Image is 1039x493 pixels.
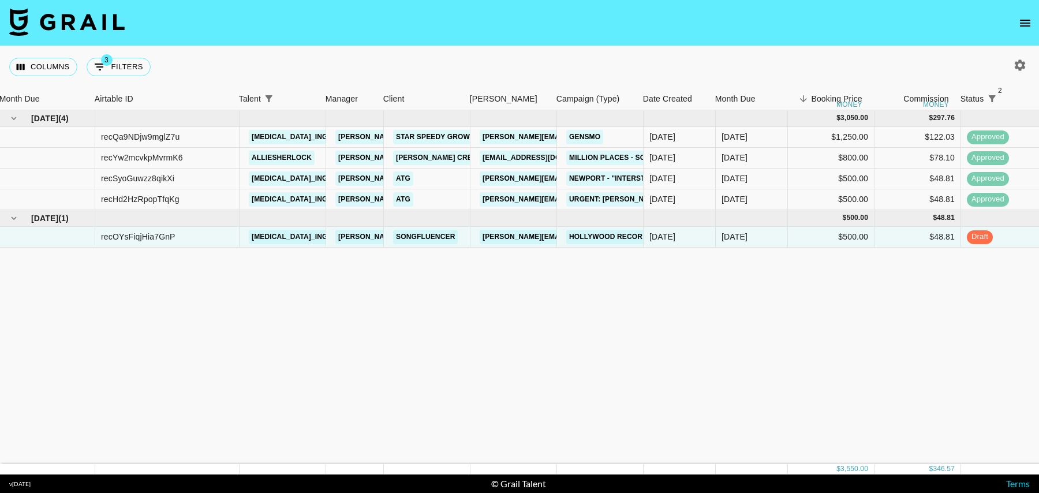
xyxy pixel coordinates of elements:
span: [DATE] [31,113,58,124]
div: $500.00 [788,189,874,210]
div: recSyoGuwzz8qikXi [101,173,174,184]
div: 500.00 [846,213,868,223]
a: [PERSON_NAME][EMAIL_ADDRESS][DOMAIN_NAME] [335,151,524,165]
div: $500.00 [788,227,874,248]
div: Date Created [637,88,709,110]
div: 13/06/2025 [649,193,675,205]
img: Grail Talent [9,8,125,36]
div: 05/06/2025 [649,131,675,143]
div: $ [836,113,840,123]
a: MILLION PLACES - Song Cover Campaign [566,151,726,165]
div: $500.00 [788,169,874,189]
span: approved [967,173,1009,184]
a: [PERSON_NAME][EMAIL_ADDRESS][DOMAIN_NAME] [480,192,668,207]
a: [PERSON_NAME][EMAIL_ADDRESS][DOMAIN_NAME] [480,171,668,186]
div: $ [933,213,937,223]
span: ( 4 ) [58,113,69,124]
div: Status [960,88,984,110]
div: Booking Price [811,88,862,110]
div: $48.81 [874,189,961,210]
div: Commission [903,88,949,110]
a: ATG [393,192,413,207]
a: [MEDICAL_DATA]_ingram [249,230,346,244]
div: 346.57 [933,464,955,474]
div: 3,050.00 [840,113,868,123]
button: Sort [277,91,293,107]
a: Hollywood Records Summer Playlist [566,230,724,244]
button: Sort [1000,91,1016,107]
div: 297.76 [933,113,955,123]
button: open drawer [1014,12,1037,35]
div: money [836,101,862,108]
div: Manager [320,88,378,110]
a: [PERSON_NAME][EMAIL_ADDRESS][DOMAIN_NAME] [335,192,524,207]
button: hide children [6,210,22,226]
a: [PERSON_NAME][EMAIL_ADDRESS][DOMAIN_NAME] [480,130,668,144]
div: $ [929,464,933,474]
div: Campaign (Type) [551,88,637,110]
a: [MEDICAL_DATA]_ingram [249,130,346,144]
div: Client [383,88,405,110]
div: 1 active filter [261,91,277,107]
button: Show filters [984,91,1000,107]
a: [PERSON_NAME][EMAIL_ADDRESS][DOMAIN_NAME] [335,130,524,144]
div: recQa9NDjw9mglZ7u [101,131,180,143]
span: draft [967,231,993,242]
a: Songfluencer [393,230,458,244]
button: Select columns [9,58,77,76]
button: Sort [795,91,811,107]
div: Manager [326,88,358,110]
div: Date Created [643,88,692,110]
a: ATG [393,171,413,186]
div: Client [378,88,464,110]
div: 2 active filters [984,91,1000,107]
div: 14/08/2025 [649,231,675,242]
a: [PERSON_NAME] Creative KK ([GEOGRAPHIC_DATA]) [393,151,590,165]
a: URGENT: [PERSON_NAME] - "You'll Be In My Heart" [566,192,763,207]
div: $ [843,213,847,223]
div: Talent [239,88,261,110]
div: v [DATE] [9,480,31,488]
a: STAR SPEEDY GROWTH HK LIMITED [393,130,525,144]
a: [EMAIL_ADDRESS][DOMAIN_NAME] [480,151,609,165]
div: Jun '25 [722,131,748,143]
button: Show filters [87,58,151,76]
a: alliesherlock [249,151,315,165]
div: $ [836,464,840,474]
span: 2 [994,85,1006,96]
div: Talent [233,88,320,110]
div: recHd2HzRpopTfqKg [101,193,180,205]
div: 3,550.00 [840,464,868,474]
button: Show filters [261,91,277,107]
span: [DATE] [31,212,58,224]
div: Month Due [709,88,782,110]
a: [PERSON_NAME][EMAIL_ADDRESS][DOMAIN_NAME] [335,171,524,186]
div: 17/06/2025 [649,173,675,184]
div: Campaign (Type) [556,88,620,110]
div: Month Due [715,88,756,110]
div: recYw2mcvkpMvrmK6 [101,152,183,163]
div: $78.10 [874,148,961,169]
div: $122.03 [874,127,961,148]
div: $800.00 [788,148,874,169]
a: [PERSON_NAME][EMAIL_ADDRESS][DOMAIN_NAME] [335,230,524,244]
div: Jun '25 [722,152,748,163]
div: $48.81 [874,227,961,248]
a: Gensmo [566,130,603,144]
a: Terms [1006,478,1030,489]
div: $ [929,113,933,123]
span: approved [967,194,1009,205]
div: Airtable ID [89,88,233,110]
div: 20/06/2025 [649,152,675,163]
span: approved [967,132,1009,143]
div: Jun '25 [722,173,748,184]
span: 3 [101,54,113,66]
button: hide children [6,110,22,126]
div: Aug '25 [722,231,748,242]
div: Booker [464,88,551,110]
div: [PERSON_NAME] [470,88,537,110]
div: money [923,101,949,108]
div: © Grail Talent [491,478,546,490]
a: [PERSON_NAME][EMAIL_ADDRESS][DOMAIN_NAME] [480,230,668,244]
a: [MEDICAL_DATA]_ingram [249,192,346,207]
